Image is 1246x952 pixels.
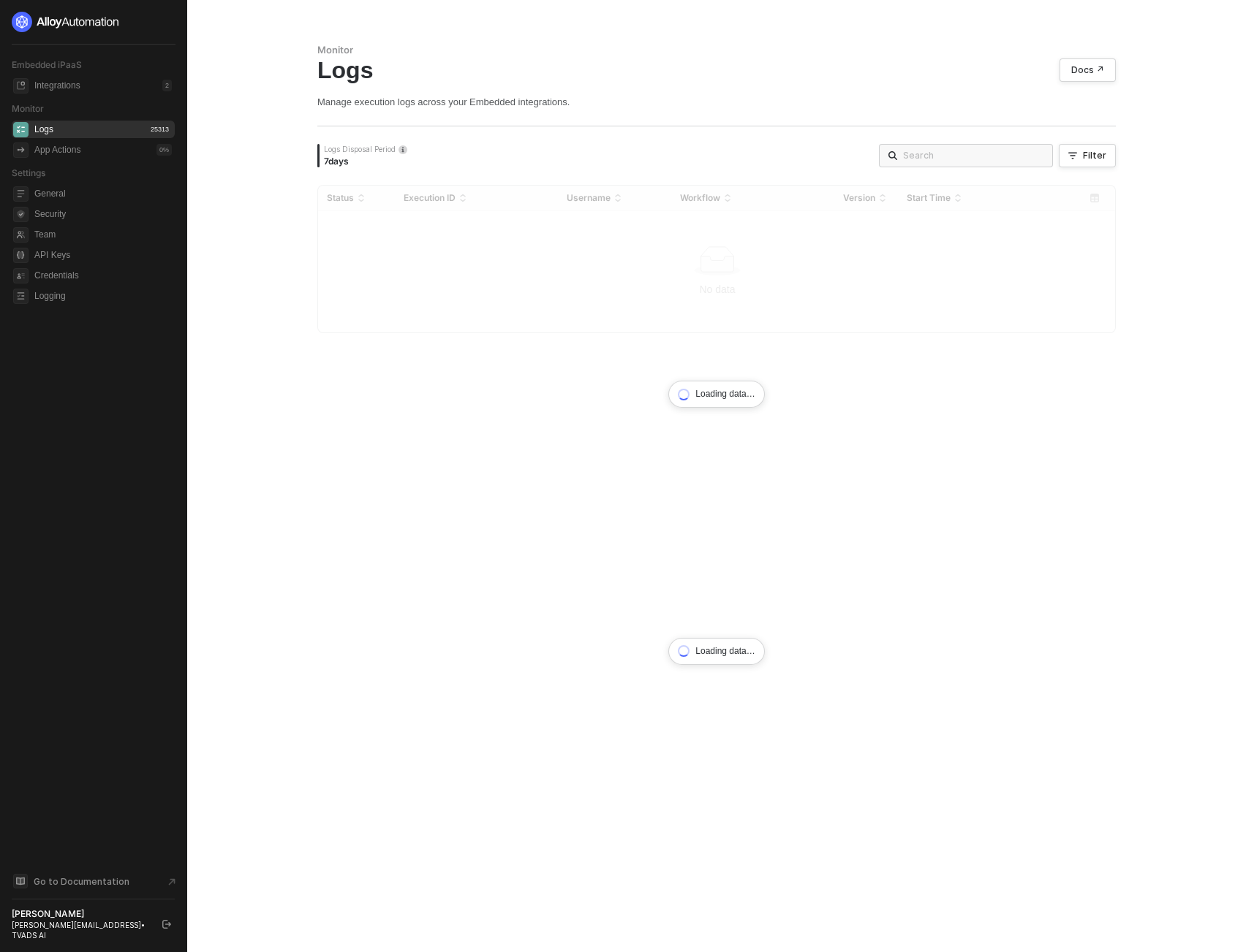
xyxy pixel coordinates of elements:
[12,872,175,890] a: Knowledge Base
[1060,58,1116,82] a: Docs ↗
[34,205,172,223] span: Security
[13,227,29,243] span: team
[12,12,175,32] a: logo
[13,248,29,263] span: api-key
[13,122,29,137] span: icon-logs
[162,920,171,929] span: logout
[12,908,149,920] div: [PERSON_NAME]
[12,12,120,32] img: logo
[34,226,172,243] span: Team
[668,381,764,408] div: Loading data…
[317,56,1116,84] div: Logs
[34,875,129,888] span: Go to Documentation
[12,59,82,70] span: Embedded iPaaS
[13,142,29,158] span: icon-app-actions
[668,638,764,665] div: Loading data…
[903,148,1043,164] input: Search
[34,80,80,92] div: Integrations
[148,123,172,135] div: 25313
[12,167,45,178] span: Settings
[34,267,172,284] span: Credentials
[324,144,407,154] div: Logs Disposal Period
[13,874,28,888] span: documentation
[317,44,1116,56] div: Monitor
[165,875,179,889] span: document-arrow
[13,186,29,202] span: general
[34,144,80,156] div: App Actions
[12,103,44,114] span: Monitor
[1083,150,1106,161] div: Filter
[156,144,172,156] div: 0 %
[1059,144,1116,167] button: Filter
[13,268,29,283] span: credentials
[324,156,407,167] div: 7 days
[317,96,1116,108] div: Manage execution logs across your Embedded integrations.
[34,287,172,305] span: Logging
[13,207,29,222] span: security
[12,920,149,940] div: [PERSON_NAME][EMAIL_ADDRESS] • TVADS AI
[1071,64,1104,76] div: Docs ↗
[34,246,172,264] span: API Keys
[13,78,29,94] span: integrations
[162,80,172,91] div: 2
[34,185,172,202] span: General
[13,289,29,304] span: logging
[34,123,53,136] div: Logs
